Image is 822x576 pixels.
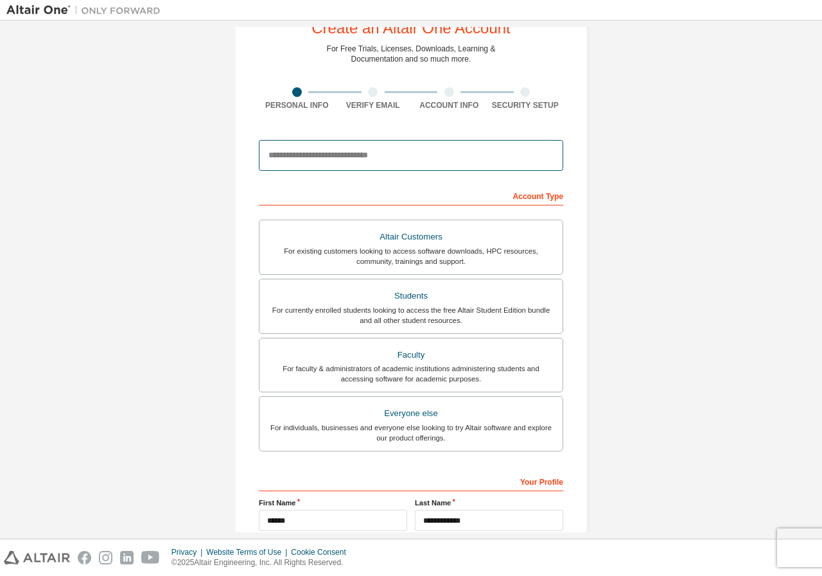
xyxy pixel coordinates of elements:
[267,287,555,305] div: Students
[171,547,206,557] div: Privacy
[311,21,511,36] div: Create an Altair One Account
[267,346,555,364] div: Faculty
[267,305,555,326] div: For currently enrolled students looking to access the free Altair Student Edition bundle and all ...
[267,228,555,246] div: Altair Customers
[99,551,112,564] img: instagram.svg
[6,4,167,17] img: Altair One
[259,471,563,491] div: Your Profile
[267,363,555,384] div: For faculty & administrators of academic institutions administering students and accessing softwa...
[291,547,353,557] div: Cookie Consent
[259,100,335,110] div: Personal Info
[141,551,160,564] img: youtube.svg
[267,246,555,266] div: For existing customers looking to access software downloads, HPC resources, community, trainings ...
[259,498,407,508] label: First Name
[415,498,563,508] label: Last Name
[78,551,91,564] img: facebook.svg
[267,405,555,423] div: Everyone else
[120,551,134,564] img: linkedin.svg
[4,551,70,564] img: altair_logo.svg
[487,100,564,110] div: Security Setup
[206,547,291,557] div: Website Terms of Use
[171,557,354,568] p: © 2025 Altair Engineering, Inc. All Rights Reserved.
[335,100,412,110] div: Verify Email
[411,100,487,110] div: Account Info
[267,423,555,443] div: For individuals, businesses and everyone else looking to try Altair software and explore our prod...
[327,44,496,64] div: For Free Trials, Licenses, Downloads, Learning & Documentation and so much more.
[259,185,563,205] div: Account Type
